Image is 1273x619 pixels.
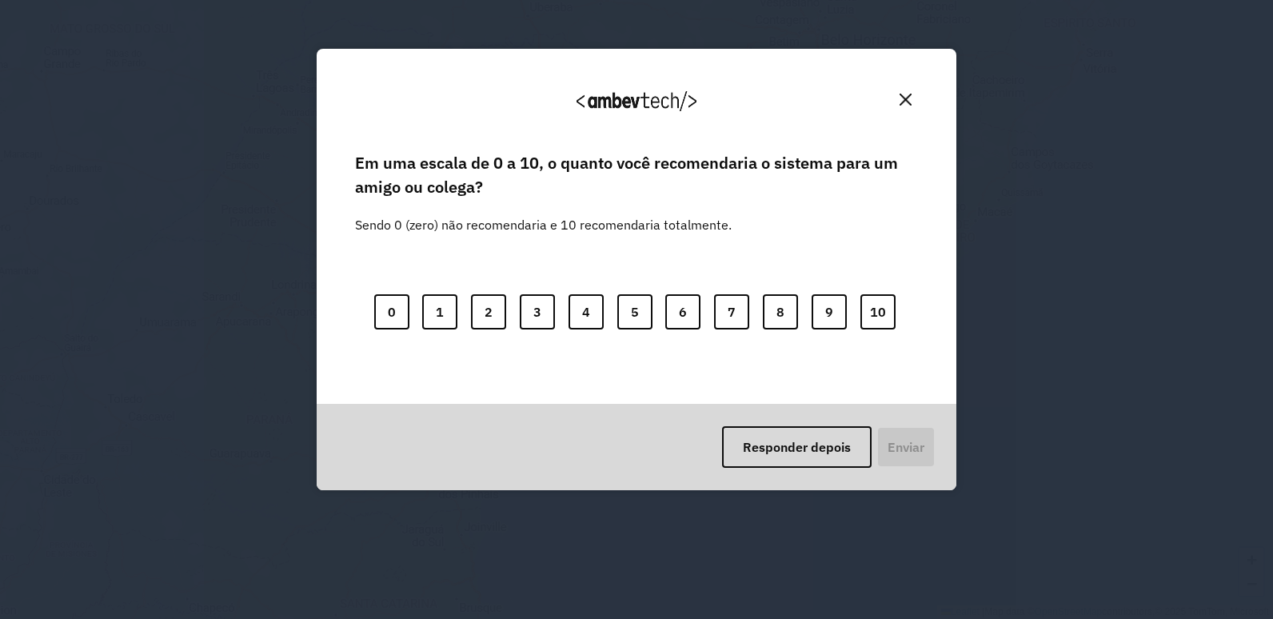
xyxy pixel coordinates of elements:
[617,294,652,329] button: 5
[665,294,700,329] button: 6
[722,426,872,468] button: Responder depois
[355,151,918,200] label: Em uma escala de 0 a 10, o quanto você recomendaria o sistema para um amigo ou colega?
[374,294,409,329] button: 0
[860,294,896,329] button: 10
[893,87,918,112] button: Close
[569,294,604,329] button: 4
[355,196,732,234] label: Sendo 0 (zero) não recomendaria e 10 recomendaria totalmente.
[714,294,749,329] button: 7
[471,294,506,329] button: 2
[520,294,555,329] button: 3
[900,94,912,106] img: Close
[763,294,798,329] button: 8
[422,294,457,329] button: 1
[577,91,696,111] img: Logo Ambevtech
[812,294,847,329] button: 9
